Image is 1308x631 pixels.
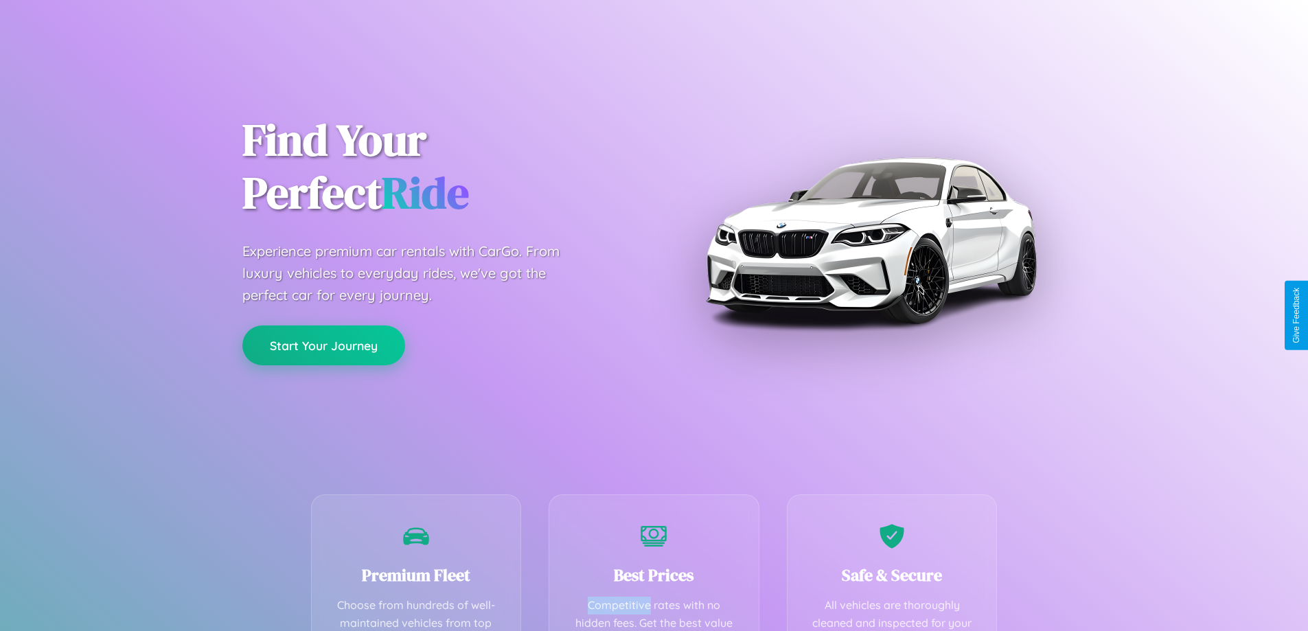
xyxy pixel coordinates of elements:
button: Start Your Journey [242,325,405,365]
h1: Find Your Perfect [242,114,634,220]
h3: Safe & Secure [808,564,976,586]
img: Premium BMW car rental vehicle [699,69,1042,412]
span: Ride [382,163,469,222]
h3: Best Prices [570,564,738,586]
div: Give Feedback [1292,288,1301,343]
p: Experience premium car rentals with CarGo. From luxury vehicles to everyday rides, we've got the ... [242,240,586,306]
h3: Premium Fleet [332,564,501,586]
